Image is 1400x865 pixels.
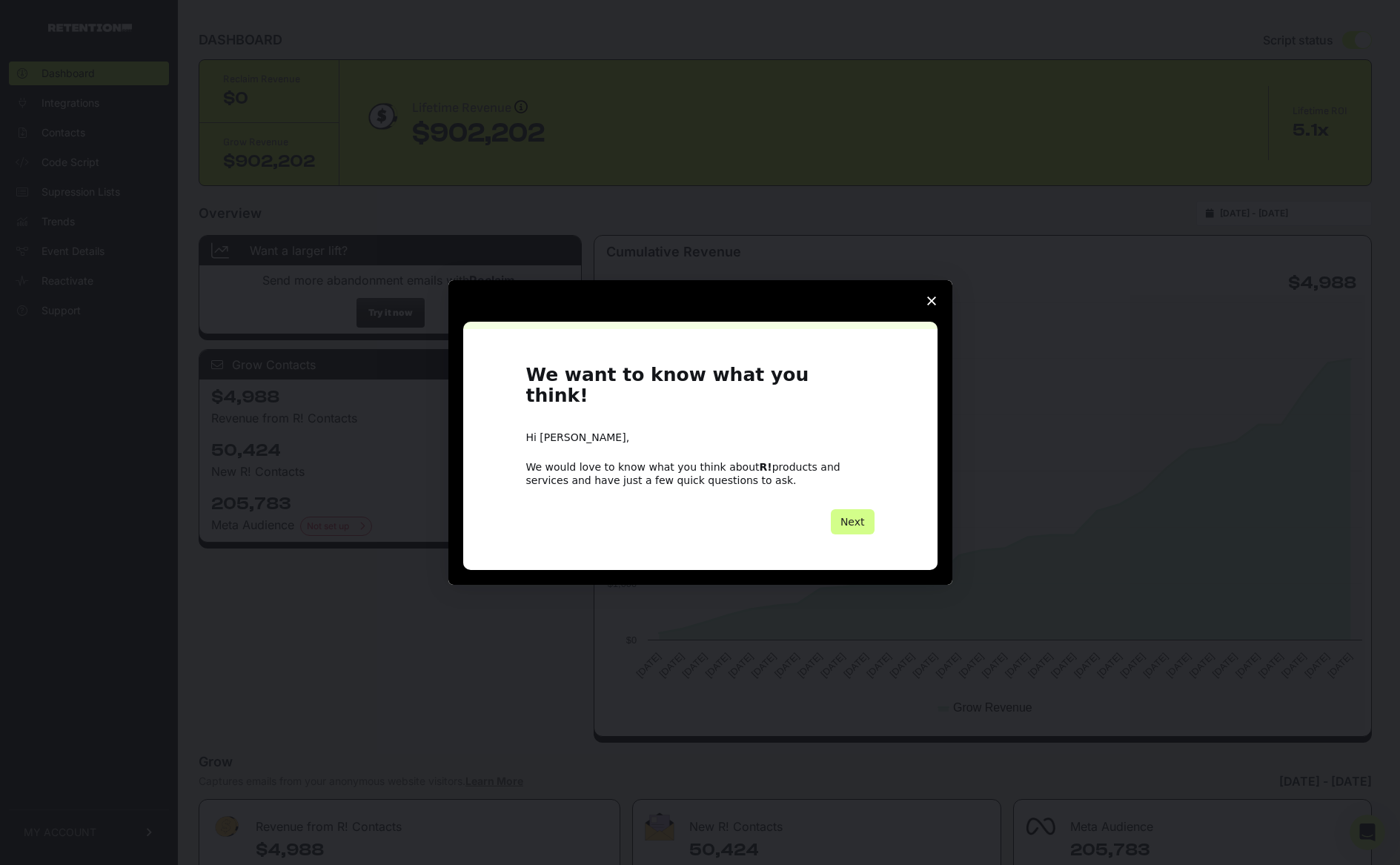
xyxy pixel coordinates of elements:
[526,460,875,487] div: We would love to know what you think about products and services and have just a few quick questi...
[911,280,952,322] span: Close survey
[526,431,875,445] div: Hi [PERSON_NAME],
[526,365,875,416] h1: We want to know what you think!
[760,461,772,473] b: R!
[831,509,875,534] button: Next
